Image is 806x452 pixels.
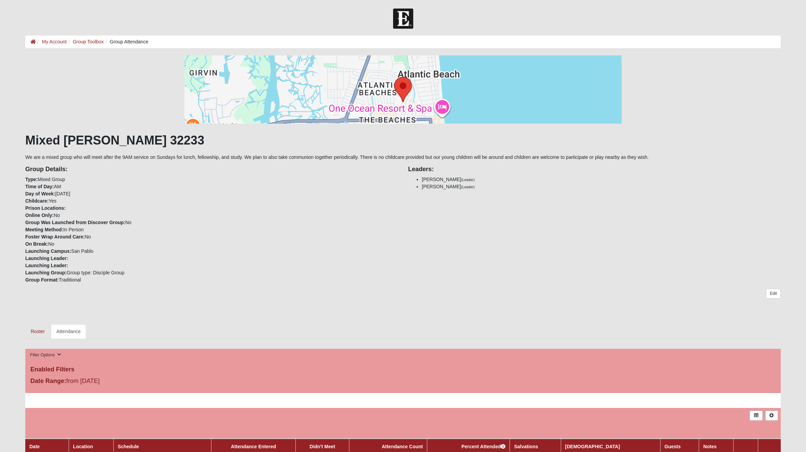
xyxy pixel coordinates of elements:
[25,241,48,247] strong: On Break:
[765,411,778,421] a: Alt+N
[25,256,68,261] strong: Launching Leader:
[28,352,63,359] button: Filter Options
[393,9,413,29] img: Church of Eleven22 Logo
[25,184,54,189] strong: Time of Day:
[73,39,104,44] a: Group Toolbox
[408,166,781,173] h4: Leaders:
[104,38,149,45] li: Group Attendance
[766,289,781,299] a: Edit
[30,366,776,373] h4: Enabled Filters
[42,39,67,44] a: My Account
[51,324,86,339] a: Attendance
[25,263,68,268] strong: Launching Leader:
[422,183,781,190] li: [PERSON_NAME]
[25,220,125,225] strong: Group Was Launched from Discover Group:
[25,324,50,339] a: Roster
[25,191,55,196] strong: Day of Week:
[461,178,475,182] small: (Leader)
[422,176,781,183] li: [PERSON_NAME]
[25,198,48,204] strong: Childcare:
[25,133,781,148] h1: Mixed [PERSON_NAME] 32233
[25,227,63,232] strong: Meeting Method:
[25,270,67,275] strong: Launching Group:
[20,161,403,284] div: Mixed Group AM [DATE] Yes No No In Person No No San Pablo Group type: Disciple Group Traditional
[25,205,66,211] strong: Prison Locations:
[30,376,66,386] label: Date Range:
[25,277,59,283] strong: Group Format:
[25,234,85,239] strong: Foster Wrap Around Care:
[25,248,71,254] strong: Launching Campus:
[750,411,762,421] a: Export to Excel
[25,376,277,387] div: from [DATE]
[25,55,781,339] div: We are a mixed group who will meet after the 9AM service on Sundays for lunch, fellowship, and st...
[461,185,475,189] small: (Leader)
[25,166,398,173] h4: Group Details:
[25,213,54,218] strong: Online Only:
[25,177,38,182] strong: Type:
